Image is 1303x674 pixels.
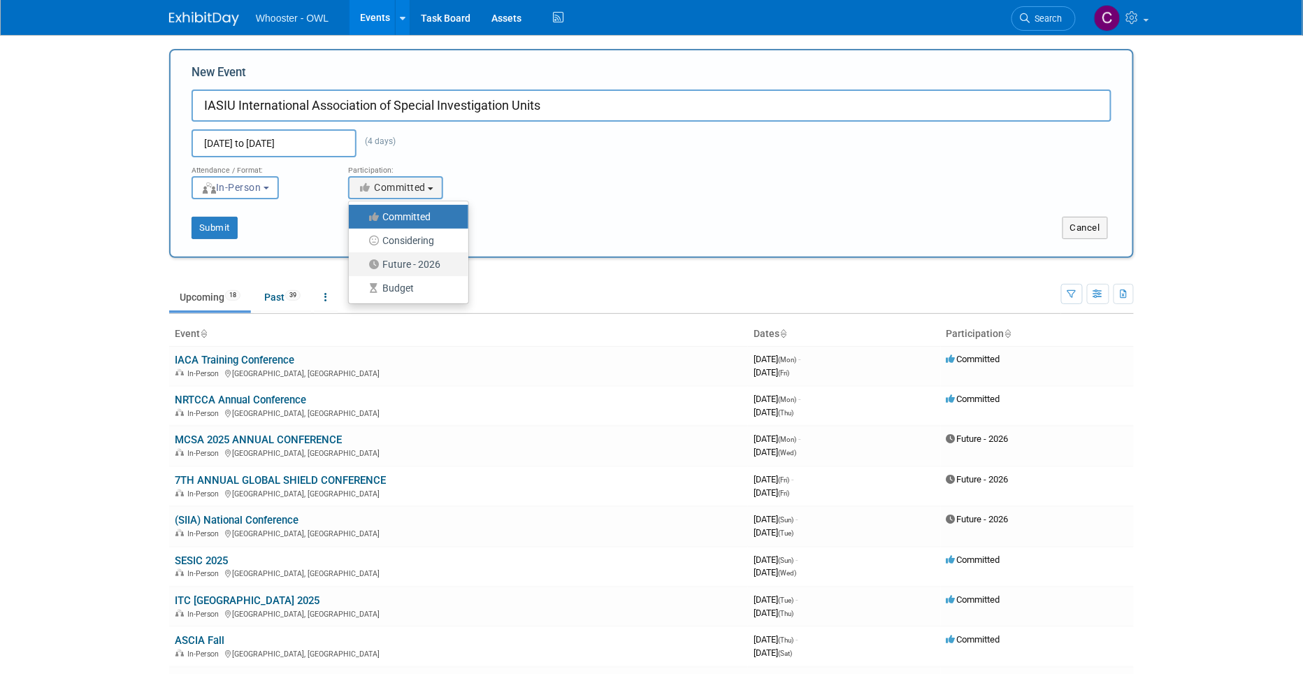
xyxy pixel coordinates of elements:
[175,474,386,487] a: 7TH ANNUAL GLOBAL SHIELD CONFERENCE
[798,394,800,404] span: -
[778,557,793,564] span: (Sun)
[778,596,793,604] span: (Tue)
[169,284,251,310] a: Upcoming18
[175,449,184,456] img: In-Person Event
[175,647,742,659] div: [GEOGRAPHIC_DATA], [GEOGRAPHIC_DATA]
[175,354,294,366] a: IACA Training Conference
[946,634,1000,645] span: Committed
[754,608,793,618] span: [DATE]
[175,447,742,458] div: [GEOGRAPHIC_DATA], [GEOGRAPHIC_DATA]
[356,279,454,297] label: Budget
[187,449,223,458] span: In-Person
[175,487,742,499] div: [GEOGRAPHIC_DATA], [GEOGRAPHIC_DATA]
[175,529,184,536] img: In-Person Event
[778,489,789,497] span: (Fri)
[778,650,792,657] span: (Sat)
[187,409,223,418] span: In-Person
[778,529,793,537] span: (Tue)
[798,354,800,364] span: -
[778,636,793,644] span: (Thu)
[175,594,319,607] a: ITC [GEOGRAPHIC_DATA] 2025
[187,369,223,378] span: In-Person
[778,569,796,577] span: (Wed)
[254,284,311,310] a: Past39
[192,129,357,157] input: Start Date - End Date
[175,569,184,576] img: In-Person Event
[778,436,796,443] span: (Mon)
[778,396,796,403] span: (Mon)
[754,447,796,457] span: [DATE]
[201,182,261,193] span: In-Person
[1030,13,1063,24] span: Search
[946,394,1000,404] span: Committed
[754,514,798,524] span: [DATE]
[175,409,184,416] img: In-Person Event
[946,594,1000,605] span: Committed
[946,514,1009,524] span: Future - 2026
[256,13,329,24] span: Whooster - OWL
[754,554,798,565] span: [DATE]
[187,610,223,619] span: In-Person
[192,64,246,86] label: New Event
[754,647,792,658] span: [DATE]
[946,474,1009,485] span: Future - 2026
[175,433,342,446] a: MCSA 2025 ANNUAL CONFERENCE
[791,474,793,485] span: -
[778,409,793,417] span: (Thu)
[356,231,454,250] label: Considering
[175,610,184,617] img: In-Person Event
[225,290,240,301] span: 18
[778,476,789,484] span: (Fri)
[754,487,789,498] span: [DATE]
[754,433,800,444] span: [DATE]
[778,516,793,524] span: (Sun)
[358,182,426,193] span: Committed
[754,594,798,605] span: [DATE]
[285,290,301,301] span: 39
[946,554,1000,565] span: Committed
[798,433,800,444] span: -
[754,527,793,538] span: [DATE]
[200,328,207,339] a: Sort by Event Name
[754,567,796,578] span: [DATE]
[1005,328,1012,339] a: Sort by Participation Type
[778,449,796,457] span: (Wed)
[796,594,798,605] span: -
[1094,5,1121,31] img: Clare Louise Southcombe
[175,634,224,647] a: ASCIA Fall
[778,369,789,377] span: (Fri)
[175,608,742,619] div: [GEOGRAPHIC_DATA], [GEOGRAPHIC_DATA]
[169,12,239,26] img: ExhibitDay
[754,367,789,378] span: [DATE]
[754,394,800,404] span: [DATE]
[175,527,742,538] div: [GEOGRAPHIC_DATA], [GEOGRAPHIC_DATA]
[754,474,793,485] span: [DATE]
[357,136,396,146] span: (4 days)
[1012,6,1076,31] a: Search
[175,650,184,657] img: In-Person Event
[175,394,306,406] a: NRTCCA Annual Conference
[187,489,223,499] span: In-Person
[1063,217,1108,239] button: Cancel
[356,208,454,226] label: Committed
[796,554,798,565] span: -
[175,554,228,567] a: SESIC 2025
[754,634,798,645] span: [DATE]
[175,367,742,378] div: [GEOGRAPHIC_DATA], [GEOGRAPHIC_DATA]
[192,157,327,175] div: Attendance / Format:
[175,407,742,418] div: [GEOGRAPHIC_DATA], [GEOGRAPHIC_DATA]
[192,217,238,239] button: Submit
[187,529,223,538] span: In-Person
[187,650,223,659] span: In-Person
[348,176,443,199] button: Committed
[754,354,800,364] span: [DATE]
[175,369,184,376] img: In-Person Event
[356,255,454,273] label: Future - 2026
[778,610,793,617] span: (Thu)
[348,157,484,175] div: Participation:
[175,567,742,578] div: [GEOGRAPHIC_DATA], [GEOGRAPHIC_DATA]
[946,354,1000,364] span: Committed
[175,489,184,496] img: In-Person Event
[748,322,941,346] th: Dates
[187,569,223,578] span: In-Person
